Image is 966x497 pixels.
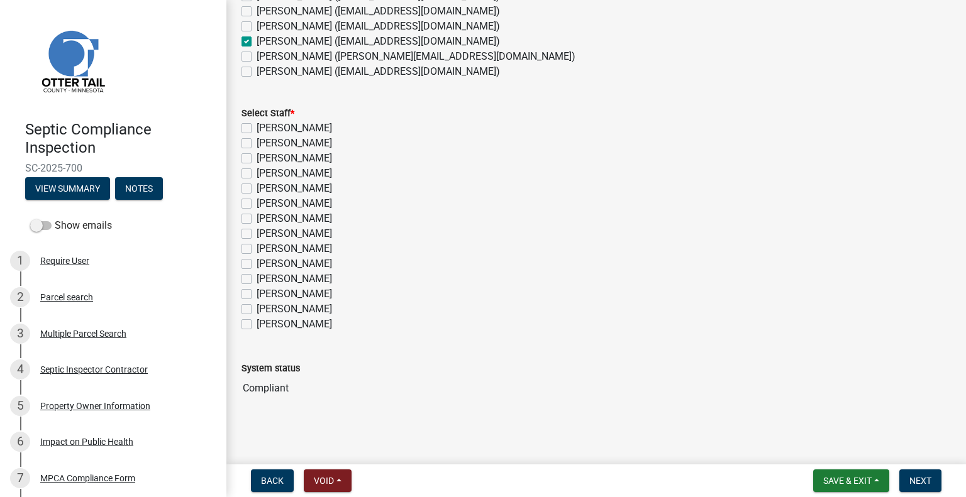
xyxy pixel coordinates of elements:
label: [PERSON_NAME] [257,211,332,226]
label: [PERSON_NAME] ([PERSON_NAME][EMAIL_ADDRESS][DOMAIN_NAME]) [257,49,575,64]
label: [PERSON_NAME] [257,271,332,287]
label: [PERSON_NAME] ([EMAIL_ADDRESS][DOMAIN_NAME]) [257,64,500,79]
div: 1 [10,251,30,271]
button: View Summary [25,177,110,200]
div: Impact on Public Health [40,437,133,446]
label: [PERSON_NAME] [257,241,332,256]
label: [PERSON_NAME] [257,256,332,271]
img: Otter Tail County, Minnesota [25,13,119,107]
div: Property Owner Information [40,401,150,410]
label: [PERSON_NAME] [257,181,332,196]
label: System status [241,364,300,373]
div: 7 [10,468,30,488]
label: Select Staff [241,109,294,118]
label: [PERSON_NAME] ([EMAIL_ADDRESS][DOMAIN_NAME]) [257,4,500,19]
label: [PERSON_NAME] [257,196,332,211]
div: 5 [10,396,30,416]
wm-modal-confirm: Notes [115,184,163,194]
div: Multiple Parcel Search [40,329,126,338]
div: 4 [10,359,30,380]
div: 2 [10,287,30,307]
label: [PERSON_NAME] ([EMAIL_ADDRESS][DOMAIN_NAME]) [257,19,500,34]
button: Void [304,469,352,492]
div: 3 [10,324,30,344]
wm-modal-confirm: Summary [25,184,110,194]
label: [PERSON_NAME] [257,121,332,136]
div: 6 [10,432,30,452]
button: Back [251,469,294,492]
span: SC-2025-700 [25,162,201,174]
button: Next [899,469,941,492]
label: [PERSON_NAME] [257,226,332,241]
h4: Septic Compliance Inspection [25,121,216,157]
label: Show emails [30,218,112,233]
label: [PERSON_NAME] [257,151,332,166]
label: [PERSON_NAME] [257,136,332,151]
button: Save & Exit [813,469,889,492]
label: [PERSON_NAME] ([EMAIL_ADDRESS][DOMAIN_NAME]) [257,34,500,49]
span: Save & Exit [823,476,872,486]
label: [PERSON_NAME] [257,302,332,317]
div: Septic Inspector Contractor [40,365,148,374]
label: [PERSON_NAME] [257,166,332,181]
div: Parcel search [40,293,93,302]
button: Notes [115,177,163,200]
span: Back [261,476,284,486]
label: [PERSON_NAME] [257,317,332,332]
div: Require User [40,256,89,265]
span: Next [909,476,931,486]
label: [PERSON_NAME] [257,287,332,302]
div: MPCA Compliance Form [40,474,135,483]
span: Void [314,476,334,486]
